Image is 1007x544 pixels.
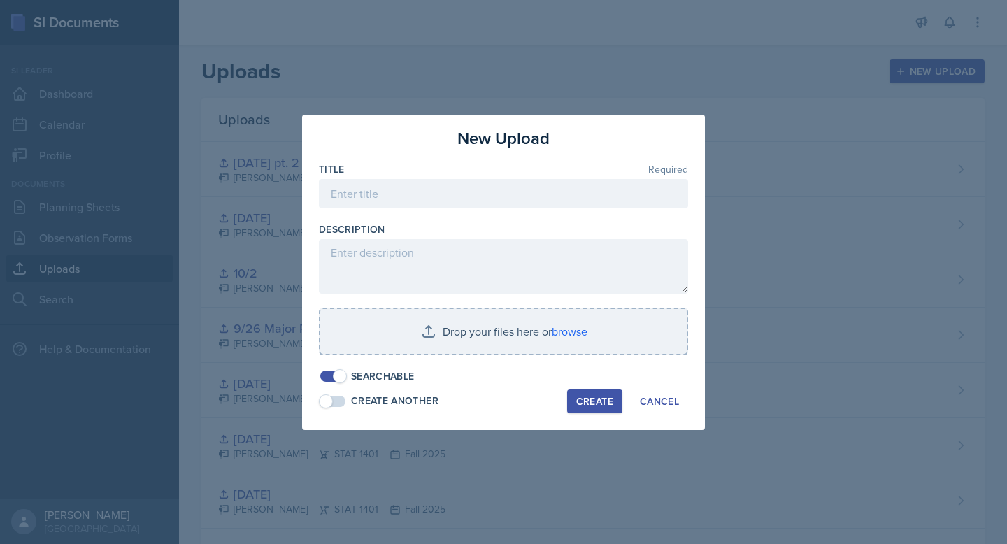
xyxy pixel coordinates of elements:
h3: New Upload [457,126,550,151]
button: Create [567,389,622,413]
label: Description [319,222,385,236]
div: Create Another [351,394,438,408]
div: Searchable [351,369,415,384]
button: Cancel [631,389,688,413]
span: Required [648,164,688,174]
input: Enter title [319,179,688,208]
label: Title [319,162,345,176]
div: Cancel [640,396,679,407]
div: Create [576,396,613,407]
